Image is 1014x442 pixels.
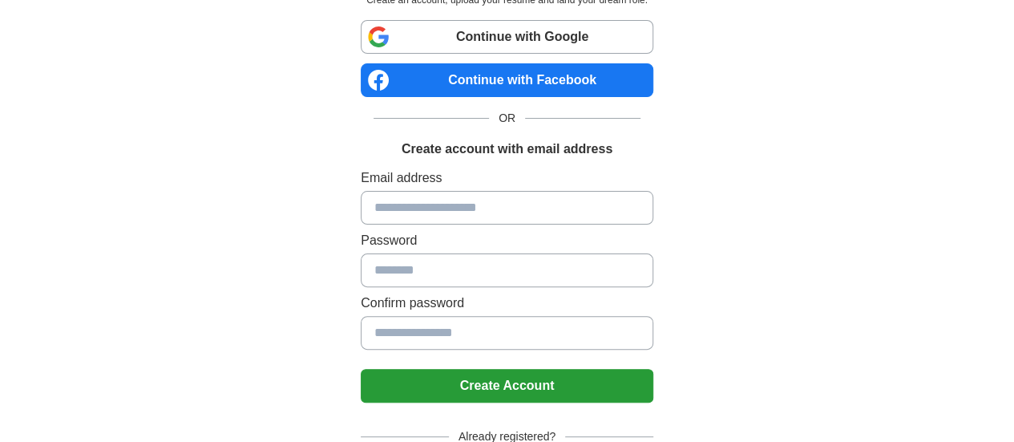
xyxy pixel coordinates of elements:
[489,110,525,127] span: OR
[361,231,653,250] label: Password
[361,294,653,313] label: Confirm password
[402,140,612,159] h1: Create account with email address
[361,20,653,54] a: Continue with Google
[361,168,653,188] label: Email address
[361,369,653,403] button: Create Account
[361,63,653,97] a: Continue with Facebook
